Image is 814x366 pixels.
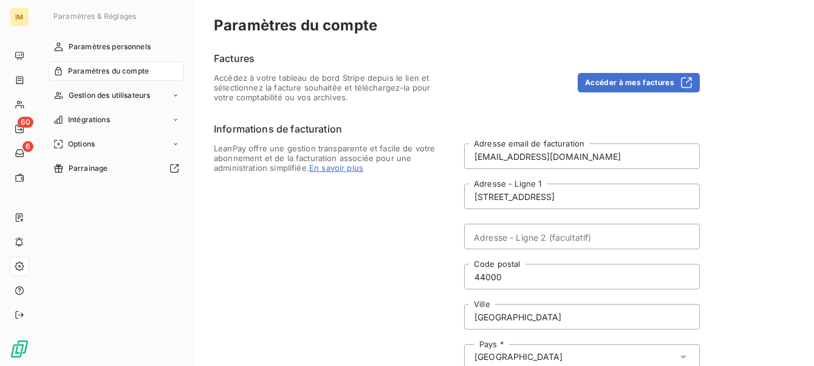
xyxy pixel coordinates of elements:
input: placeholder [464,224,700,249]
a: Options [49,134,184,154]
span: Paramètres du compte [68,66,149,77]
h6: Informations de facturation [214,122,700,136]
div: IM [10,7,29,27]
span: En savoir plus [309,163,363,173]
a: 6 [10,143,29,163]
a: Intégrations [49,110,184,129]
span: Gestion des utilisateurs [69,90,151,101]
input: placeholder [464,304,700,330]
a: Parrainage [49,159,184,178]
a: Paramètres personnels [49,37,184,57]
span: 6 [22,141,33,152]
input: placeholder [464,143,700,169]
a: 60 [10,119,29,139]
input: placeholder [464,264,700,289]
span: Paramètres personnels [69,41,151,52]
span: 60 [18,117,33,128]
span: Intégrations [68,114,110,125]
span: Options [68,139,95,150]
h3: Paramètres du compte [214,15,795,36]
h6: Factures [214,51,700,66]
span: Parrainage [69,163,108,174]
span: Accédez à votre tableau de bord Stripe depuis le lien et sélectionnez la facture souhaitée et tél... [214,73,450,102]
button: Accéder à mes factures [578,73,700,92]
img: Logo LeanPay [10,339,29,359]
input: placeholder [464,184,700,209]
span: Paramètres & Réglages [53,12,136,21]
a: Gestion des utilisateurs [49,86,184,105]
a: Paramètres du compte [49,61,184,81]
span: [GEOGRAPHIC_DATA] [474,351,563,363]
